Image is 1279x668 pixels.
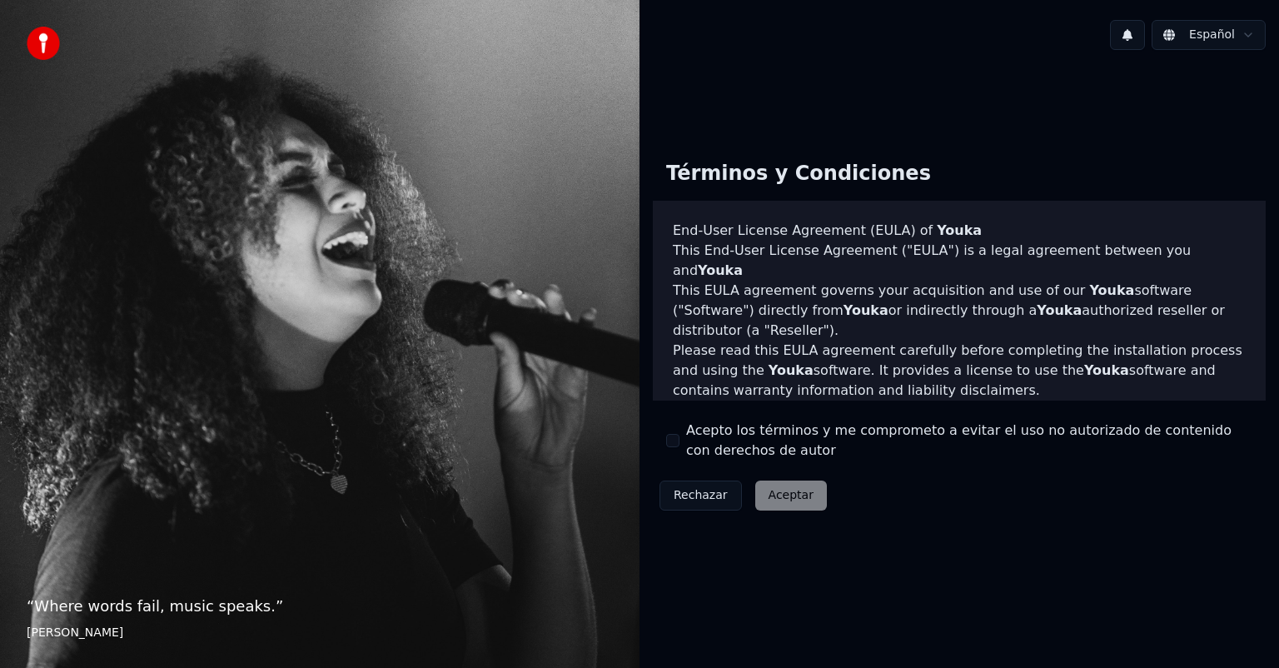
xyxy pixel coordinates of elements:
p: This End-User License Agreement ("EULA") is a legal agreement between you and [673,241,1246,281]
span: Youka [1084,362,1129,378]
div: Términos y Condiciones [653,147,944,201]
button: Rechazar [659,481,742,511]
p: This EULA agreement governs your acquisition and use of our software ("Software") directly from o... [673,281,1246,341]
p: If you register for a free trial of the software, this EULA agreement will also govern that trial... [673,401,1246,481]
span: Youka [1089,282,1134,298]
h3: End-User License Agreement (EULA) of [673,221,1246,241]
p: “ Where words fail, music speaks. ” [27,595,613,618]
label: Acepto los términos y me comprometo a evitar el uso no autorizado de contenido con derechos de autor [686,421,1252,461]
footer: [PERSON_NAME] [27,625,613,641]
span: Youka [769,362,814,378]
span: Youka [844,302,888,318]
p: Please read this EULA agreement carefully before completing the installation process and using th... [673,341,1246,401]
span: Youka [1037,302,1082,318]
span: Youka [698,262,743,278]
span: Youka [937,222,982,238]
img: youka [27,27,60,60]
